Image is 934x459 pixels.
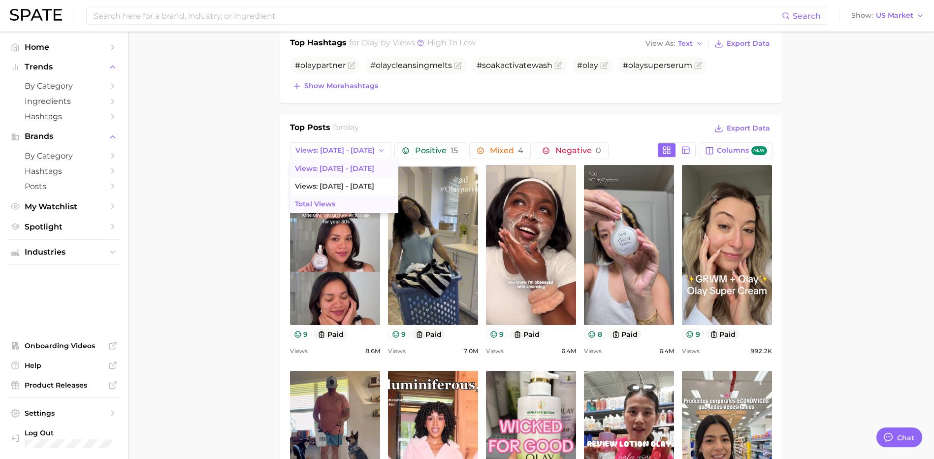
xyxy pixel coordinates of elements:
span: olay [343,123,359,132]
span: Onboarding Videos [25,341,103,350]
span: Export Data [727,124,770,132]
span: Views [290,345,308,357]
span: My Watchlist [25,202,103,211]
span: high to low [427,38,476,47]
h1: Top Posts [290,122,330,136]
button: Trends [8,60,120,74]
h2: for [333,122,359,136]
span: new [751,146,767,156]
span: # [577,61,598,70]
a: Hashtags [8,164,120,179]
button: Flag as miscategorized or irrelevant [694,62,702,69]
a: by Category [8,78,120,94]
button: Flag as miscategorized or irrelevant [554,62,562,69]
a: Settings [8,406,120,421]
ul: Views: [DATE] - [DATE] [290,160,398,213]
span: olay [628,61,644,70]
span: Total Views [295,200,335,208]
span: Views [486,345,504,357]
button: paid [706,329,740,339]
a: My Watchlist [8,199,120,214]
h1: Top Hashtags [290,37,347,51]
span: Views: [DATE] - [DATE] [295,182,374,191]
button: ShowUS Market [849,9,927,22]
span: # superserum [623,61,692,70]
button: 9 [682,329,704,339]
span: # partner [295,61,346,70]
a: by Category [8,148,120,164]
button: 9 [388,329,410,339]
button: 8 [584,329,606,339]
span: Search [793,11,821,21]
span: 0 [596,146,601,155]
span: by Category [25,151,103,161]
span: Log Out [25,428,112,437]
button: Views: [DATE] - [DATE] [290,142,391,159]
a: Ingredients [8,94,120,109]
span: Brands [25,132,103,141]
a: Home [8,39,120,55]
span: Negative [555,147,601,155]
a: Help [8,358,120,373]
button: Columnsnew [700,142,772,159]
span: Hashtags [25,166,103,176]
span: Trends [25,63,103,71]
span: olay [582,61,598,70]
span: Export Data [727,39,770,48]
span: 8.6m [365,345,380,357]
span: Views: [DATE] - [DATE] [295,146,375,155]
span: 4 [518,146,523,155]
a: Spotlight [8,219,120,234]
button: paid [314,329,348,339]
span: Positive [415,147,458,155]
span: by Category [25,81,103,91]
span: olay [300,61,316,70]
button: Industries [8,245,120,260]
a: Product Releases [8,378,120,393]
span: US Market [876,13,913,18]
span: olay [361,38,379,47]
span: Spotlight [25,222,103,231]
span: Hashtags [25,112,103,121]
button: Show morehashtags [290,79,381,93]
a: Onboarding Videos [8,338,120,353]
span: 15 [451,146,458,155]
button: Flag as miscategorized or irrelevant [600,62,608,69]
img: SPATE [10,9,62,21]
button: Export Data [712,122,772,135]
span: Posts [25,182,103,191]
span: 6.4m [561,345,576,357]
span: # cleansingmelts [370,61,452,70]
span: Views: [DATE] - [DATE] [295,164,374,173]
span: Settings [25,409,103,418]
button: 9 [486,329,508,339]
span: Columns [717,146,767,156]
a: Posts [8,179,120,194]
button: paid [608,329,642,339]
span: View As [645,41,675,46]
input: Search here for a brand, industry, or ingredient [93,7,782,24]
span: 992.2k [750,345,772,357]
a: Log out. Currently logged in with e-mail byers.al@pg.com. [8,426,120,451]
button: Export Data [712,37,772,51]
span: Views [584,345,602,357]
button: paid [412,329,446,339]
span: Show [851,13,873,18]
span: Views [388,345,406,357]
span: Ingredients [25,97,103,106]
span: Home [25,42,103,52]
span: Views [682,345,700,357]
span: Product Releases [25,381,103,390]
span: Show more hashtags [304,82,378,90]
span: 6.4m [659,345,674,357]
button: View AsText [643,37,706,50]
button: Flag as miscategorized or irrelevant [348,62,355,69]
button: paid [510,329,544,339]
button: Brands [8,129,120,144]
a: Hashtags [8,109,120,124]
span: olay [376,61,391,70]
span: Mixed [490,147,523,155]
h2: for by Views [349,37,476,51]
span: Help [25,361,103,370]
button: Flag as miscategorized or irrelevant [454,62,462,69]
